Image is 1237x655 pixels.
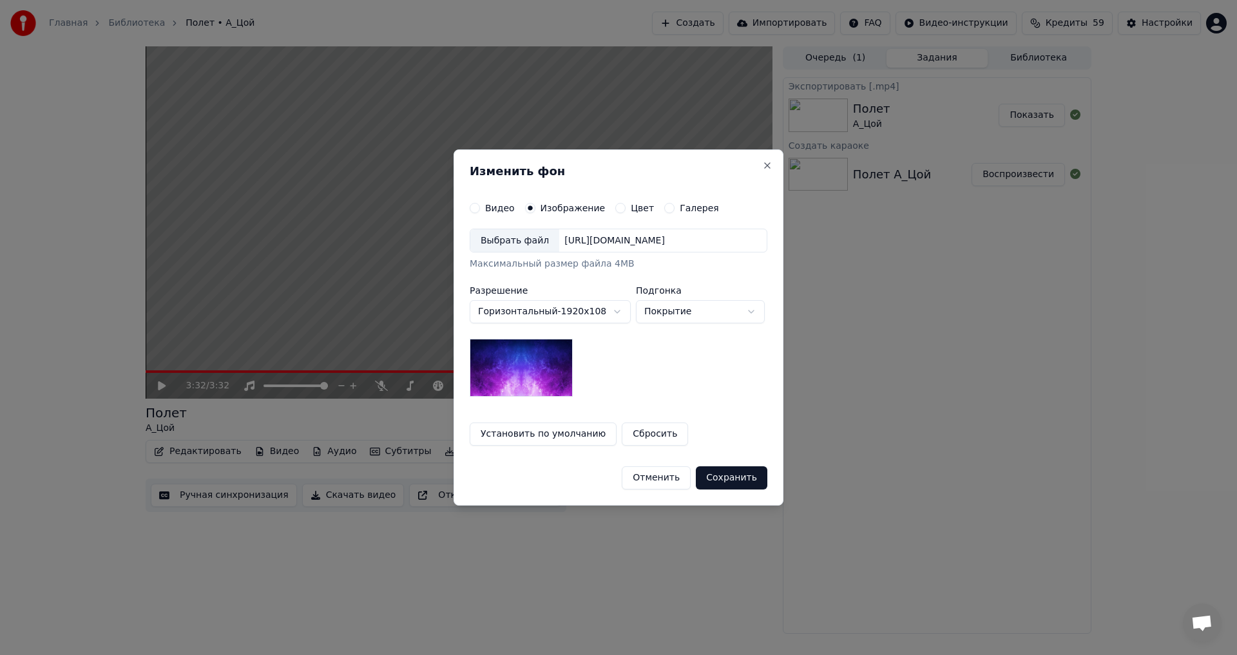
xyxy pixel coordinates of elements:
[470,422,617,446] button: Установить по умолчанию
[470,166,767,177] h2: Изменить фон
[470,258,767,271] div: Максимальный размер файла 4MB
[622,422,688,446] button: Сбросить
[631,204,654,213] label: Цвет
[470,229,559,252] div: Выбрать файл
[470,286,631,295] label: Разрешение
[696,466,767,489] button: Сохранить
[622,466,691,489] button: Отменить
[485,204,515,213] label: Видео
[559,234,670,247] div: [URL][DOMAIN_NAME]
[636,286,765,295] label: Подгонка
[541,204,606,213] label: Изображение
[680,204,719,213] label: Галерея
